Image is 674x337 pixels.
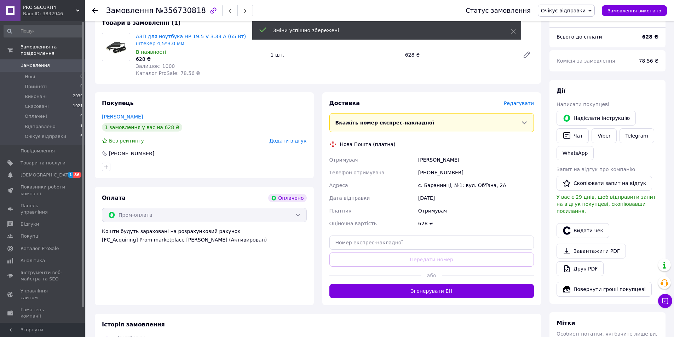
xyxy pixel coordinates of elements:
[557,87,565,94] span: Дії
[21,269,65,282] span: Інструменти веб-майстра та SEO
[21,288,65,301] span: Управління сайтом
[80,113,83,120] span: 0
[329,157,358,163] span: Отримувач
[102,236,307,243] div: [FC_Acquiring] Prom marketplace [PERSON_NAME] (Активирован)
[102,123,182,132] div: 1 замовлення у вас на 628 ₴
[106,6,154,15] span: Замовлення
[557,167,635,172] span: Запит на відгук про компанію
[21,44,85,57] span: Замовлення та повідомлення
[23,11,85,17] div: Ваш ID: 3832946
[417,217,535,230] div: 628 ₴
[639,58,658,64] span: 78.56 ₴
[80,123,83,130] span: 1
[21,221,39,227] span: Відгуки
[102,321,165,328] span: Історія замовлення
[607,8,661,13] span: Замовлення виконано
[21,62,50,69] span: Замовлення
[466,7,531,14] div: Статус замовлення
[23,4,76,11] span: PRO SECURITY
[136,34,246,46] a: АЗП для ноутбука HP 19.5 V 3.33 A (65 Вт) штекер 4,5*3.0 мм
[417,204,535,217] div: Отримувач
[136,49,166,55] span: В наявності
[338,141,397,148] div: Нова Пошта (платна)
[25,83,47,90] span: Прийняті
[21,160,65,166] span: Товари та послуги
[541,8,586,13] span: Очікує відправки
[102,228,307,243] div: Кошти будуть зараховані на розрахунковий рахунок
[21,307,65,319] span: Гаманець компанії
[335,120,434,126] span: Вкажіть номер експрес-накладної
[520,48,534,62] a: Редагувати
[21,184,65,197] span: Показники роботи компанії
[557,34,602,40] span: Всього до сплати
[402,50,517,60] div: 628 ₴
[92,7,98,14] div: Повернутися назад
[557,58,615,64] span: Комісія за замовлення
[102,100,134,106] span: Покупець
[329,182,348,188] span: Адреса
[156,6,206,15] span: №356730818
[329,221,377,226] span: Оціночна вартість
[557,111,636,126] button: Надіслати інструкцію
[73,93,83,100] span: 2039
[102,35,130,59] img: АЗП для ноутбука HP 19.5 V 3.33 A (65 Вт) штекер 4,5*3.0 мм
[80,133,83,140] span: 6
[21,172,73,178] span: [DEMOGRAPHIC_DATA]
[25,113,47,120] span: Оплачені
[329,284,534,298] button: Згенерувати ЕН
[102,19,181,26] span: Товари в замовленні (1)
[592,128,616,143] a: Viber
[273,27,493,34] div: Зміни успішно збережені
[421,272,442,279] span: або
[109,138,144,144] span: Без рейтингу
[417,179,535,192] div: с. Баранинці, №1: вул. Об'їзна, 2А
[557,282,652,297] button: Повернути гроші покупцеві
[417,166,535,179] div: [PHONE_NUMBER]
[557,101,609,107] span: Написати покупцеві
[329,195,370,201] span: Дата відправки
[557,194,656,214] span: У вас є 29 днів, щоб відправити запит на відгук покупцеві, скопіювавши посилання.
[329,236,534,250] input: Номер експрес-накладної
[557,176,652,191] button: Скопіювати запит на відгук
[25,103,49,110] span: Скасовані
[21,245,59,252] span: Каталог ProSale
[642,34,658,40] b: 628 ₴
[136,70,200,76] span: Каталог ProSale: 78.56 ₴
[417,192,535,204] div: [DATE]
[557,320,575,326] span: Мітки
[267,50,402,60] div: 1 шт.
[329,100,360,106] span: Доставка
[602,5,667,16] button: Замовлення виконано
[557,244,626,258] a: Завантажити PDF
[417,153,535,166] div: [PERSON_NAME]
[21,257,45,264] span: Аналітика
[108,150,155,157] div: [PHONE_NUMBER]
[557,261,604,276] a: Друк PDF
[25,133,66,140] span: Очікує відправки
[557,223,609,238] button: Видати чек
[25,74,35,80] span: Нові
[68,172,73,178] span: 1
[557,128,589,143] button: Чат
[329,208,352,214] span: Платник
[658,294,672,308] button: Чат з покупцем
[25,93,47,100] span: Виконані
[136,56,265,63] div: 628 ₴
[504,100,534,106] span: Редагувати
[80,83,83,90] span: 0
[268,194,306,202] div: Оплачено
[102,114,143,120] a: [PERSON_NAME]
[557,146,594,160] a: WhatsApp
[21,203,65,215] span: Панель управління
[329,170,385,175] span: Телефон отримувача
[102,194,126,201] span: Оплата
[21,148,55,154] span: Повідомлення
[269,138,306,144] span: Додати відгук
[620,128,654,143] a: Telegram
[73,103,83,110] span: 1021
[4,25,83,37] input: Пошук
[73,172,81,178] span: 86
[21,233,40,239] span: Покупці
[136,63,175,69] span: Залишок: 1000
[25,123,56,130] span: Відправлено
